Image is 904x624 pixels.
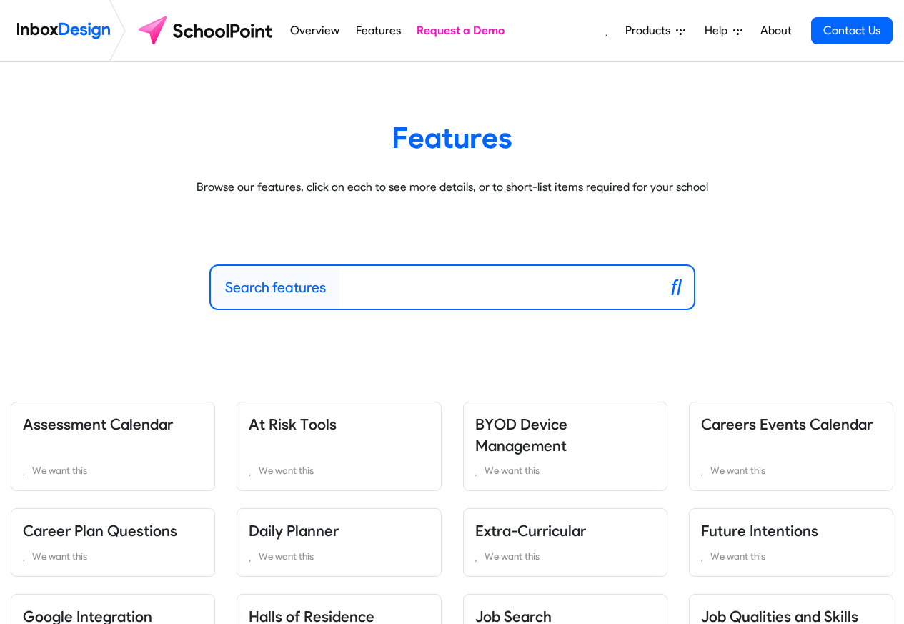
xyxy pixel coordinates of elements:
[21,179,883,196] p: Browse our features, click on each to see more details, or to short-list items required for your ...
[701,548,881,565] a: We want this
[225,277,326,298] label: Search features
[23,522,177,540] a: Career Plan Questions
[701,522,818,540] a: Future Intentions
[413,16,509,45] a: Request a Demo
[32,550,87,562] span: We want this
[475,415,567,455] a: BYOD Device Management
[23,462,203,479] a: We want this
[259,465,314,476] span: We want this
[475,462,655,479] a: We want this
[701,462,881,479] a: We want this
[625,22,676,39] span: Products
[249,415,337,433] a: At Risk Tools
[710,550,765,562] span: We want this
[475,548,655,565] a: We want this
[249,522,339,540] a: Daily Planner
[452,402,678,491] div: BYOD Device Management
[701,415,873,433] a: Careers Events Calendar
[678,402,904,491] div: Careers Events Calendar
[131,14,282,48] img: schoolpoint logo
[678,508,904,577] div: Future Intentions
[249,548,429,565] a: We want this
[485,465,540,476] span: We want this
[23,415,173,433] a: Assessment Calendar
[21,119,883,156] heading: Features
[699,16,748,45] a: Help
[620,16,691,45] a: Products
[452,508,678,577] div: Extra-Curricular
[23,548,203,565] a: We want this
[287,16,344,45] a: Overview
[32,465,87,476] span: We want this
[811,17,893,44] a: Contact Us
[705,22,733,39] span: Help
[259,550,314,562] span: We want this
[249,462,429,479] a: We want this
[226,402,452,491] div: At Risk Tools
[226,508,452,577] div: Daily Planner
[475,522,586,540] a: Extra-Curricular
[756,16,795,45] a: About
[352,16,404,45] a: Features
[710,465,765,476] span: We want this
[485,550,540,562] span: We want this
